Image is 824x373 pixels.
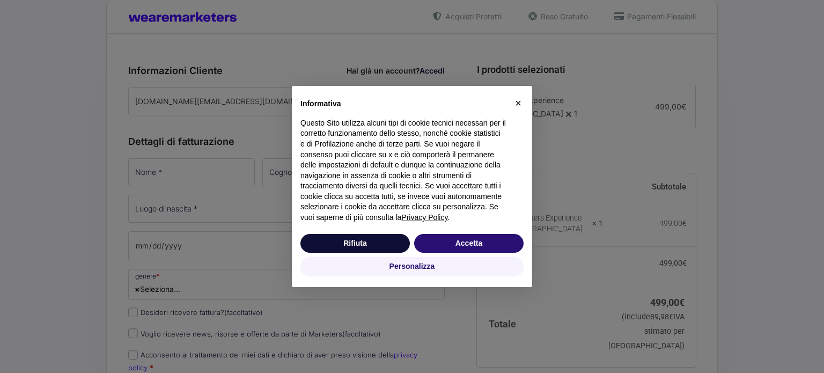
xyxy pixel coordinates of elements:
[300,118,506,223] p: Questo Sito utilizza alcuni tipi di cookie tecnici necessari per il corretto funzionamento dello ...
[414,234,524,253] button: Accetta
[510,94,527,112] button: Chiudi questa informativa
[300,99,506,109] h2: Informativa
[401,213,447,222] a: Privacy Policy
[300,257,524,276] button: Personalizza
[515,97,521,109] span: ×
[300,234,410,253] button: Rifiuta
